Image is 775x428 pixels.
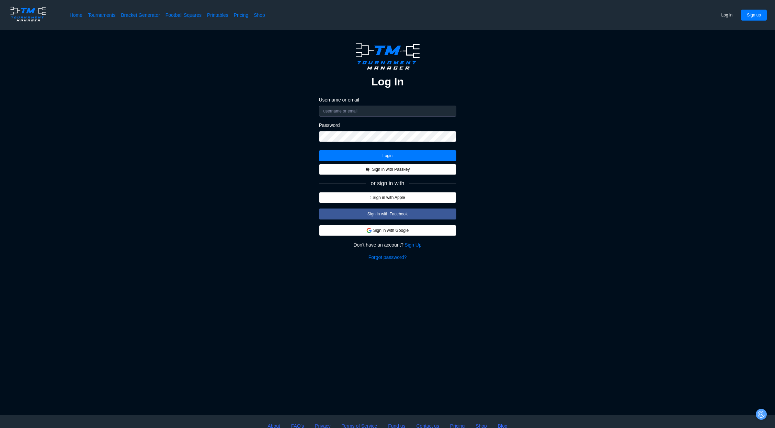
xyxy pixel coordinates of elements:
[319,97,456,103] label: Username or email
[121,12,160,19] a: Bracket Generator
[716,10,739,21] button: Log in
[319,150,456,161] button: Login
[352,41,423,72] img: logo.ffa97a18e3bf2c7d.png
[365,167,371,172] img: FIDO_Passkey_mark_A_black.dc59a8f8c48711c442e90af6bb0a51e0.svg
[353,241,403,248] span: Don't have an account?
[319,106,456,117] input: username or email
[234,12,248,19] a: Pricing
[254,12,265,19] a: Shop
[319,192,456,203] button:  Sign in with Apple
[371,75,404,88] h2: Log In
[88,12,115,19] a: Tournaments
[366,228,372,233] img: google.d7f092af888a54de79ed9c9303d689d7.svg
[319,225,456,236] button: Sign in with Google
[70,12,82,19] a: Home
[8,5,48,23] img: logo.ffa97a18e3bf2c7d.png
[166,12,202,19] a: Football Squares
[371,180,404,187] span: or sign in with
[319,164,456,175] button: Sign in with Passkey
[741,10,767,21] button: Sign up
[404,241,421,248] a: Sign Up
[368,254,407,261] a: Forgot password?
[319,209,456,219] button: Sign in with Facebook
[319,122,456,128] label: Password
[207,12,228,19] a: Printables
